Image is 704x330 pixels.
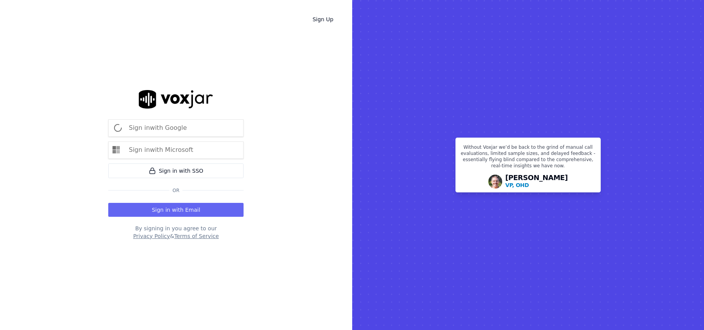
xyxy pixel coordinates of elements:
button: Privacy Policy [133,232,170,240]
img: microsoft Sign in button [109,142,124,158]
a: Sign Up [306,12,339,26]
p: Sign in with Google [129,123,187,133]
span: Or [169,187,182,194]
p: Without Voxjar we’d be back to the grind of manual call evaluations, limited sample sizes, and de... [460,144,596,172]
button: Sign inwith Microsoft [108,141,244,159]
img: Avatar [488,175,502,189]
button: Sign inwith Google [108,119,244,137]
p: Sign in with Microsoft [129,145,193,155]
div: [PERSON_NAME] [505,174,568,189]
a: Sign in with SSO [108,163,244,178]
p: VP, OHD [505,181,529,189]
button: Terms of Service [174,232,219,240]
img: logo [139,90,213,108]
button: Sign in with Email [108,203,244,217]
div: By signing in you agree to our & [108,225,244,240]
